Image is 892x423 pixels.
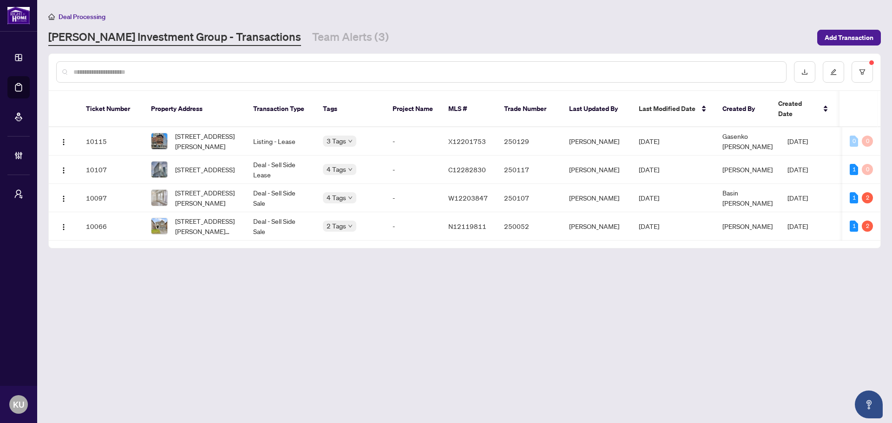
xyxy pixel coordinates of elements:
button: Logo [56,190,71,205]
span: user-switch [14,189,23,199]
td: [PERSON_NAME] [562,184,631,212]
td: [PERSON_NAME] [562,212,631,241]
span: 2 Tags [327,221,346,231]
td: - [385,212,441,241]
span: down [348,224,353,228]
span: W12203847 [448,194,488,202]
span: down [348,195,353,200]
span: down [348,167,353,172]
span: [DATE] [787,137,808,145]
td: 250107 [497,184,562,212]
th: Created Date [771,91,836,127]
span: [DATE] [639,222,659,230]
span: N12119811 [448,222,486,230]
td: Deal - Sell Side Sale [246,184,315,212]
span: KU [13,398,24,411]
span: Add Transaction [825,30,873,45]
td: 250052 [497,212,562,241]
span: [DATE] [787,222,808,230]
th: Trade Number [497,91,562,127]
div: 2 [862,192,873,203]
th: Last Modified Date [631,91,715,127]
td: Deal - Sell Side Lease [246,156,315,184]
span: download [801,69,808,75]
th: Tags [315,91,385,127]
a: [PERSON_NAME] Investment Group - Transactions [48,29,301,46]
td: - [385,127,441,156]
span: [STREET_ADDRESS][PERSON_NAME] [175,188,238,208]
td: 250129 [497,127,562,156]
span: X12201753 [448,137,486,145]
td: 10107 [79,156,144,184]
td: 250117 [497,156,562,184]
div: 0 [862,136,873,147]
img: thumbnail-img [151,133,167,149]
img: Logo [60,195,67,202]
span: 4 Tags [327,192,346,203]
button: Logo [56,162,71,177]
td: - [385,184,441,212]
button: edit [823,61,844,83]
div: 2 [862,221,873,232]
th: Ticket Number [79,91,144,127]
span: Last Modified Date [639,104,695,114]
span: Basin [PERSON_NAME] [722,189,773,207]
span: [DATE] [787,194,808,202]
span: Created Date [778,98,817,119]
span: [DATE] [639,194,659,202]
span: [STREET_ADDRESS] [175,164,235,175]
th: MLS # [441,91,497,127]
span: filter [859,69,866,75]
span: [PERSON_NAME] [722,165,773,174]
span: 3 Tags [327,136,346,146]
td: [PERSON_NAME] [562,127,631,156]
div: 1 [850,164,858,175]
td: Listing - Lease [246,127,315,156]
button: Open asap [855,390,883,418]
div: 0 [862,164,873,175]
span: C12282830 [448,165,486,174]
img: thumbnail-img [151,190,167,206]
img: Logo [60,223,67,231]
img: Logo [60,167,67,174]
span: [DATE] [639,137,659,145]
img: thumbnail-img [151,218,167,234]
span: [STREET_ADDRESS][PERSON_NAME] [175,131,238,151]
span: 4 Tags [327,164,346,175]
div: 0 [850,136,858,147]
td: 10115 [79,127,144,156]
span: Gasenko [PERSON_NAME] [722,132,773,150]
span: [DATE] [787,165,808,174]
span: [DATE] [639,165,659,174]
th: Created By [715,91,771,127]
img: Logo [60,138,67,146]
span: Deal Processing [59,13,105,21]
td: Deal - Sell Side Sale [246,212,315,241]
button: filter [852,61,873,83]
button: download [794,61,815,83]
span: edit [830,69,837,75]
span: home [48,13,55,20]
img: thumbnail-img [151,162,167,177]
button: Logo [56,134,71,149]
td: - [385,156,441,184]
span: down [348,139,353,143]
td: 10097 [79,184,144,212]
button: Add Transaction [817,30,881,46]
a: Team Alerts (3) [312,29,389,46]
button: Logo [56,219,71,234]
span: [STREET_ADDRESS][PERSON_NAME][PERSON_NAME] [175,216,238,236]
th: Project Name [385,91,441,127]
div: 1 [850,192,858,203]
span: [PERSON_NAME] [722,222,773,230]
th: Transaction Type [246,91,315,127]
div: 1 [850,221,858,232]
img: logo [7,7,30,24]
td: [PERSON_NAME] [562,156,631,184]
th: Property Address [144,91,246,127]
td: 10066 [79,212,144,241]
th: Last Updated By [562,91,631,127]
